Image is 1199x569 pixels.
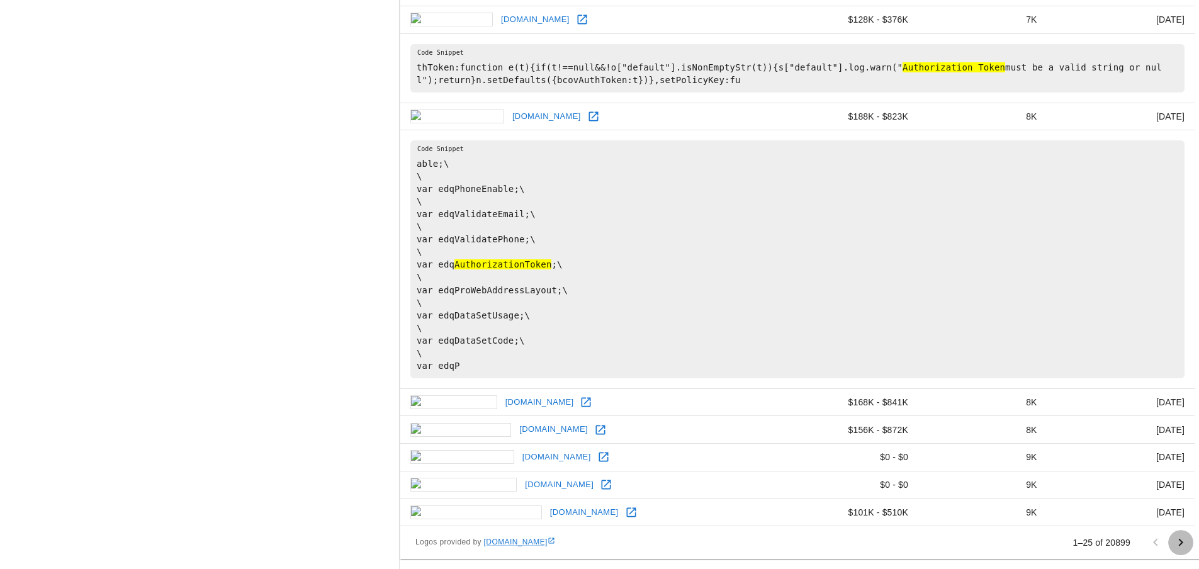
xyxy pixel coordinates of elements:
[410,450,514,464] img: whu.edu.cn icon
[410,140,1185,378] pre: able;\ \ var edqPhoneEnable;\ \ var edqValidateEmail;\ \ var edqValidatePhone;\ \ var edq ;\ \ va...
[918,103,1047,130] td: 8K
[410,395,497,409] img: 8x8.com icon
[903,62,1005,72] hl: Authorization Token
[918,499,1047,526] td: 9K
[577,393,595,412] a: Open 8x8.com in new window
[918,6,1047,33] td: 7K
[573,10,592,29] a: Open slb.com in new window
[918,471,1047,499] td: 9K
[1047,388,1195,416] td: [DATE]
[1168,530,1193,555] button: Go to next page
[591,420,610,439] a: Open chegg.com in new window
[519,448,594,467] a: [DOMAIN_NAME]
[410,110,504,123] img: bose.com icon
[547,503,622,522] a: [DOMAIN_NAME]
[918,444,1047,471] td: 9K
[509,107,584,127] a: [DOMAIN_NAME]
[415,536,555,549] span: Logos provided by
[498,10,573,30] a: [DOMAIN_NAME]
[782,388,918,416] td: $168K - $841K
[410,44,1185,93] pre: thToken:function e(t){if(t!==null&&!o["default"].isNonEmptyStr(t)){s["default"].log.warn(" must b...
[516,420,591,439] a: [DOMAIN_NAME]
[782,444,918,471] td: $0 - $0
[1047,444,1195,471] td: [DATE]
[1047,499,1195,526] td: [DATE]
[410,13,493,26] img: slb.com icon
[782,471,918,499] td: $0 - $0
[584,107,603,126] a: Open bose.com in new window
[1047,103,1195,130] td: [DATE]
[1047,416,1195,444] td: [DATE]
[522,475,597,495] a: [DOMAIN_NAME]
[410,478,517,492] img: sysu.edu.cn icon
[454,259,551,269] hl: AuthorizationToken
[782,103,918,130] td: $188K - $823K
[1047,6,1195,33] td: [DATE]
[918,416,1047,444] td: 8K
[1073,536,1130,549] p: 1–25 of 20899
[484,538,555,546] a: [DOMAIN_NAME]
[594,448,613,466] a: Open whu.edu.cn in new window
[502,393,577,412] a: [DOMAIN_NAME]
[410,505,542,519] img: usanetwork.com icon
[918,388,1047,416] td: 8K
[782,416,918,444] td: $156K - $872K
[782,499,918,526] td: $101K - $510K
[410,423,511,437] img: chegg.com icon
[782,6,918,33] td: $128K - $376K
[622,503,641,522] a: Open usanetwork.com in new window
[597,475,616,494] a: Open sysu.edu.cn in new window
[1047,471,1195,499] td: [DATE]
